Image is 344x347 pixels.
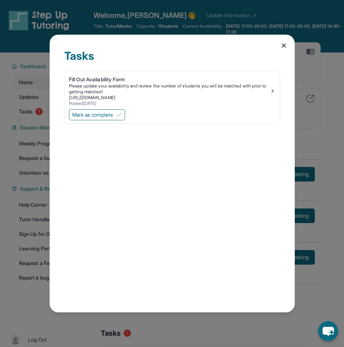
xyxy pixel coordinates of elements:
[116,112,122,118] img: Mark as complete
[69,109,125,120] button: Mark as complete
[69,101,270,106] div: Posted [DATE]
[65,71,280,108] a: Fill Out Availability FormPlease update your availability and review the number of students you w...
[69,95,115,100] a: [URL][DOMAIN_NAME]
[64,49,280,71] div: Tasks
[318,321,338,341] button: chat-button
[69,83,270,95] div: Please update your availability and review the number of students you will be matched with prior ...
[69,76,270,83] div: Fill Out Availability Form
[72,111,113,118] span: Mark as complete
